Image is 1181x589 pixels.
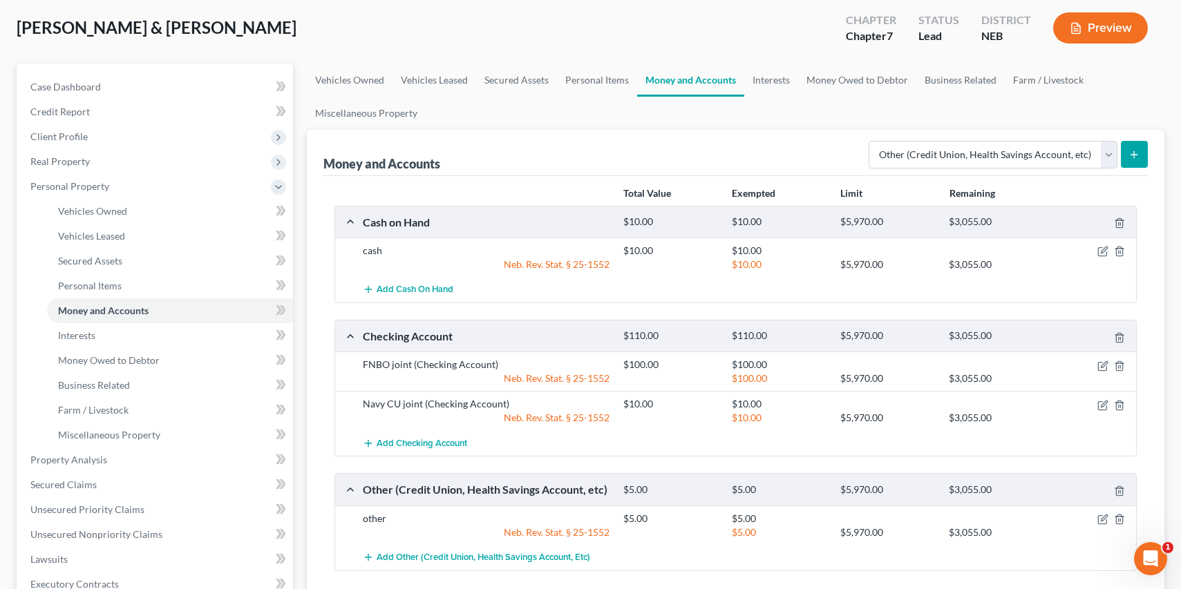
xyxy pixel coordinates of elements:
a: Miscellaneous Property [307,97,426,130]
div: $10.00 [725,397,833,411]
a: Credit Report [19,99,293,124]
div: Neb. Rev. Stat. § 25-1552 [356,525,616,539]
div: $3,055.00 [942,371,1050,385]
div: $5.00 [725,525,833,539]
a: Secured Assets [47,249,293,273]
div: $10.00 [616,244,725,258]
span: Unsecured Nonpriority Claims [30,528,162,540]
div: $3,055.00 [942,329,1050,342]
span: 7 [887,29,893,42]
div: $100.00 [725,358,833,371]
div: $110.00 [725,329,833,342]
span: Money and Accounts [58,305,149,316]
div: $5,970.00 [833,525,942,539]
span: Add Checking Account [377,438,467,449]
div: $110.00 [616,329,725,342]
span: Unsecured Priority Claims [30,503,144,515]
span: Add Other (Credit Union, Health Savings Account, etc) [377,552,590,563]
span: Case Dashboard [30,81,101,93]
span: Personal Property [30,180,109,192]
a: Money Owed to Debtor [47,348,293,373]
span: Client Profile [30,131,88,142]
span: Property Analysis [30,454,107,465]
div: $5.00 [725,512,833,525]
div: $10.00 [725,215,833,229]
a: Secured Assets [476,64,557,97]
div: Lead [918,28,959,44]
div: NEB [981,28,1031,44]
div: $10.00 [725,244,833,258]
span: Miscellaneous Property [58,429,160,441]
span: Farm / Livestock [58,404,129,416]
a: Business Related [916,64,1005,97]
div: Cash on Hand [356,215,616,229]
span: Credit Report [30,106,90,117]
button: Add Checking Account [363,430,467,456]
a: Miscellaneous Property [47,423,293,447]
a: Money Owed to Debtor [798,64,916,97]
a: Case Dashboard [19,75,293,99]
div: $10.00 [616,215,725,229]
div: Other (Credit Union, Health Savings Account, etc) [356,482,616,496]
div: cash [356,244,616,258]
button: Preview [1053,12,1148,44]
a: Business Related [47,373,293,398]
div: Chapter [846,12,896,28]
div: Status [918,12,959,28]
div: $3,055.00 [942,258,1050,271]
span: Interests [58,329,95,341]
a: Vehicles Leased [393,64,476,97]
a: Lawsuits [19,547,293,572]
div: $5,970.00 [833,329,942,342]
span: Business Related [58,379,130,391]
div: FNBO joint (Checking Account) [356,358,616,371]
div: $100.00 [725,371,833,385]
a: Money and Accounts [637,64,744,97]
a: Farm / Livestock [47,398,293,423]
span: Vehicles Owned [58,205,127,217]
div: $5.00 [616,512,725,525]
div: other [356,512,616,525]
strong: Remaining [949,187,995,199]
a: Vehicles Owned [307,64,393,97]
div: Neb. Rev. Stat. § 25-1552 [356,411,616,425]
a: Personal Items [557,64,637,97]
div: $3,055.00 [942,483,1050,496]
div: Neb. Rev. Stat. § 25-1552 [356,371,616,385]
div: Checking Account [356,329,616,343]
div: $10.00 [616,397,725,411]
a: Unsecured Nonpriority Claims [19,522,293,547]
div: $10.00 [725,411,833,425]
a: Vehicles Owned [47,199,293,224]
span: Add Cash on Hand [377,284,453,296]
span: [PERSON_NAME] & [PERSON_NAME] [17,17,296,37]
div: District [981,12,1031,28]
span: 1 [1162,542,1173,553]
div: $3,055.00 [942,411,1050,425]
div: $5,970.00 [833,483,942,496]
div: $5,970.00 [833,371,942,385]
a: Personal Items [47,273,293,298]
a: Secured Claims [19,472,293,497]
span: Secured Assets [58,255,122,267]
span: Money Owed to Debtor [58,354,160,366]
div: $10.00 [725,258,833,271]
button: Add Cash on Hand [363,277,453,302]
a: Farm / Livestock [1005,64,1092,97]
div: Chapter [846,28,896,44]
a: Interests [47,323,293,348]
strong: Total Value [623,187,671,199]
a: Property Analysis [19,447,293,472]
span: Vehicles Leased [58,230,125,242]
div: $5,970.00 [833,411,942,425]
div: $5,970.00 [833,215,942,229]
span: Secured Claims [30,479,97,490]
strong: Exempted [732,187,775,199]
div: Neb. Rev. Stat. § 25-1552 [356,258,616,271]
a: Unsecured Priority Claims [19,497,293,522]
a: Interests [744,64,798,97]
div: Navy CU joint (Checking Account) [356,397,616,411]
div: $5.00 [725,483,833,496]
span: Real Property [30,155,90,167]
a: Money and Accounts [47,298,293,323]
